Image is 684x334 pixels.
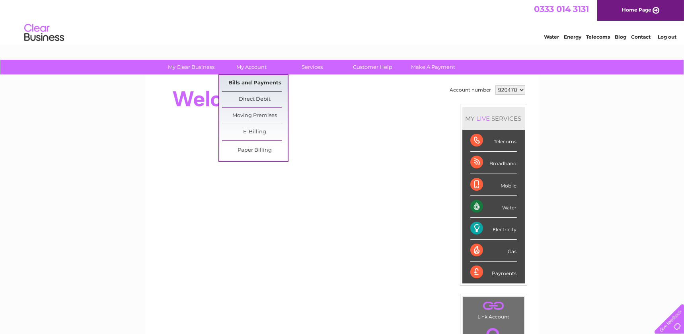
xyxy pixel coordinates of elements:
td: Link Account [463,297,524,322]
a: Moving Premises [222,108,288,124]
a: E-Billing [222,124,288,140]
div: Telecoms [470,130,517,152]
a: Energy [564,34,581,40]
div: Clear Business is a trading name of Verastar Limited (registered in [GEOGRAPHIC_DATA] No. 3667643... [154,4,530,39]
div: Broadband [470,152,517,174]
td: Account number [448,83,493,97]
img: logo.png [24,21,64,45]
a: My Clear Business [158,60,224,74]
div: Mobile [470,174,517,196]
div: LIVE [475,115,492,122]
a: Customer Help [340,60,405,74]
a: . [465,299,522,313]
a: Bills and Payments [222,75,288,91]
div: Payments [470,262,517,283]
a: Log out [658,34,676,40]
a: Make A Payment [400,60,466,74]
a: Telecoms [586,34,610,40]
a: Blog [615,34,626,40]
a: Paper Billing [222,143,288,158]
a: Contact [631,34,651,40]
a: My Account [219,60,285,74]
a: 0333 014 3131 [534,4,589,14]
div: Water [470,196,517,218]
a: Water [544,34,559,40]
a: Direct Debit [222,92,288,107]
div: Electricity [470,218,517,240]
div: MY SERVICES [462,107,525,130]
a: Services [279,60,345,74]
div: Gas [470,240,517,262]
